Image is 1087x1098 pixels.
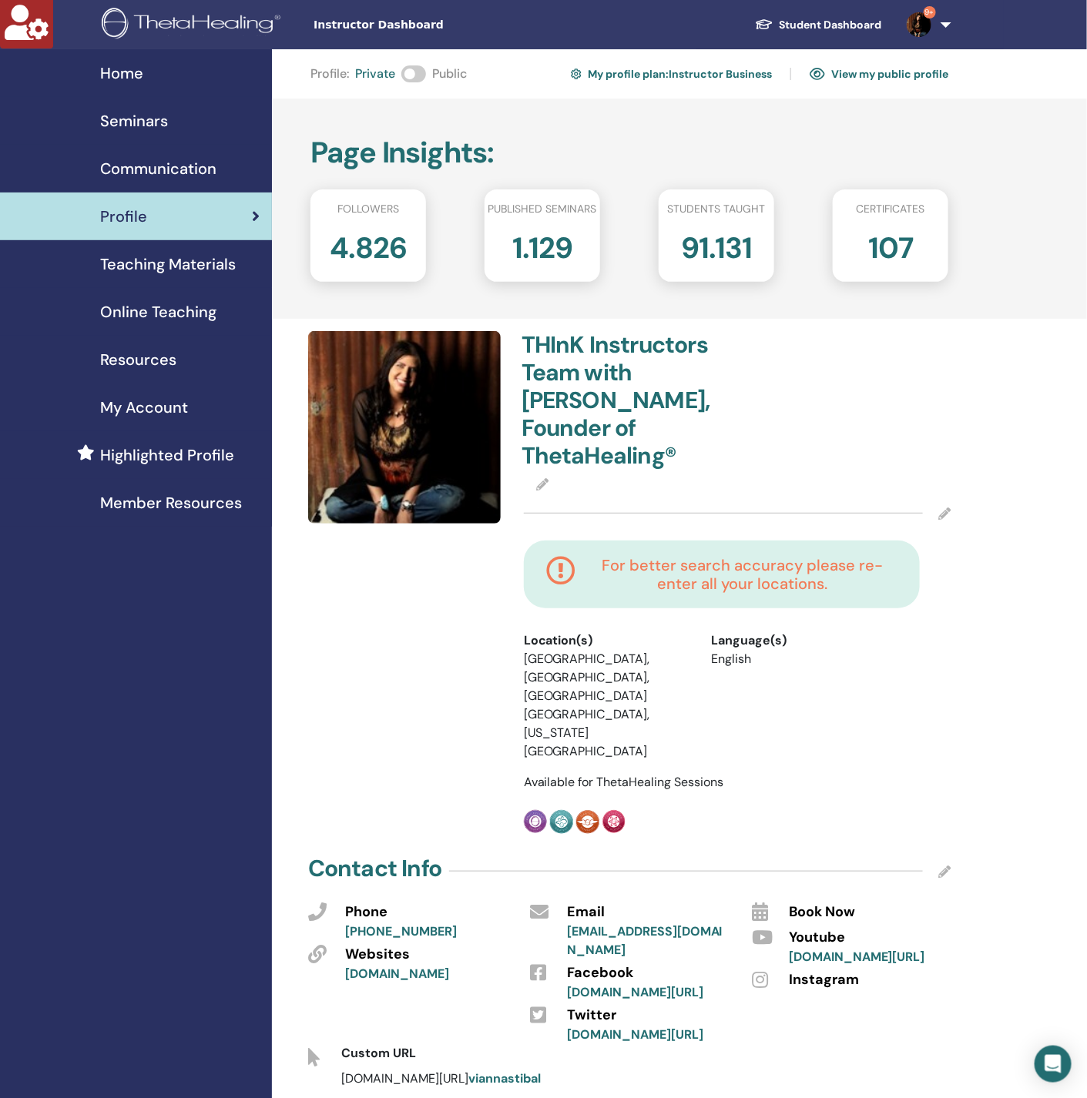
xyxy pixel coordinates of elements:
[100,205,147,228] span: Profile
[907,12,931,37] img: default.jpg
[524,774,724,790] span: Available for ThetaHealing Sessions
[314,17,545,33] span: Instructor Dashboard
[488,201,596,217] span: Published seminars
[810,62,948,86] a: View my public profile
[330,223,407,266] h2: 4.826
[355,65,395,83] span: Private
[567,1026,703,1043] a: [DOMAIN_NAME][URL]
[512,223,572,266] h2: 1.129
[810,67,825,81] img: eye.svg
[341,1045,416,1061] span: Custom URL
[567,1006,616,1026] span: Twitter
[100,396,188,419] span: My Account
[924,6,936,18] span: 9+
[100,444,234,467] span: Highlighted Profile
[308,331,501,524] img: default.jpg
[100,253,236,276] span: Teaching Materials
[524,705,688,761] li: [GEOGRAPHIC_DATA], [US_STATE][GEOGRAPHIC_DATA]
[100,109,168,132] span: Seminars
[432,65,467,83] span: Public
[1035,1046,1072,1083] div: Open Intercom Messenger
[345,966,449,982] a: [DOMAIN_NAME]
[789,949,925,965] a: [DOMAIN_NAME][URL]
[524,650,688,705] li: [GEOGRAPHIC_DATA], [GEOGRAPHIC_DATA], [GEOGRAPHIC_DATA]
[100,491,242,514] span: Member Resources
[102,8,286,42] img: logo.png
[567,923,723,958] a: [EMAIL_ADDRESS][DOMAIN_NAME]
[522,331,728,470] h4: THInK Instructors Team with [PERSON_NAME], Founder of ThetaHealing®
[345,945,410,965] span: Websites
[743,11,894,39] a: Student Dashboard
[345,902,387,922] span: Phone
[524,631,593,650] span: Location(s)
[468,1070,541,1086] a: viannastibal
[856,201,924,217] span: Certificates
[711,650,875,668] li: English
[571,62,772,86] a: My profile plan:Instructor Business
[711,631,875,650] div: Language(s)
[308,855,441,882] h4: Contact Info
[667,201,765,217] span: Students taught
[755,18,773,31] img: graduation-cap-white.svg
[310,136,948,171] h2: Page Insights :
[567,963,633,983] span: Facebook
[571,66,582,82] img: cog.svg
[789,928,845,948] span: Youtube
[341,1070,541,1086] span: [DOMAIN_NAME][URL]
[337,201,399,217] span: Followers
[345,923,457,939] a: [PHONE_NUMBER]
[681,223,752,266] h2: 91.131
[100,157,216,180] span: Communication
[567,902,605,922] span: Email
[100,348,176,371] span: Resources
[868,223,913,266] h2: 107
[567,984,703,1000] a: [DOMAIN_NAME][URL]
[789,902,855,922] span: Book Now
[100,62,143,85] span: Home
[100,300,216,323] span: Online Teaching
[310,65,349,83] span: Profile :
[589,556,897,593] h4: For better search accuracy please re-enter all your locations.
[789,970,859,990] span: Instagram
